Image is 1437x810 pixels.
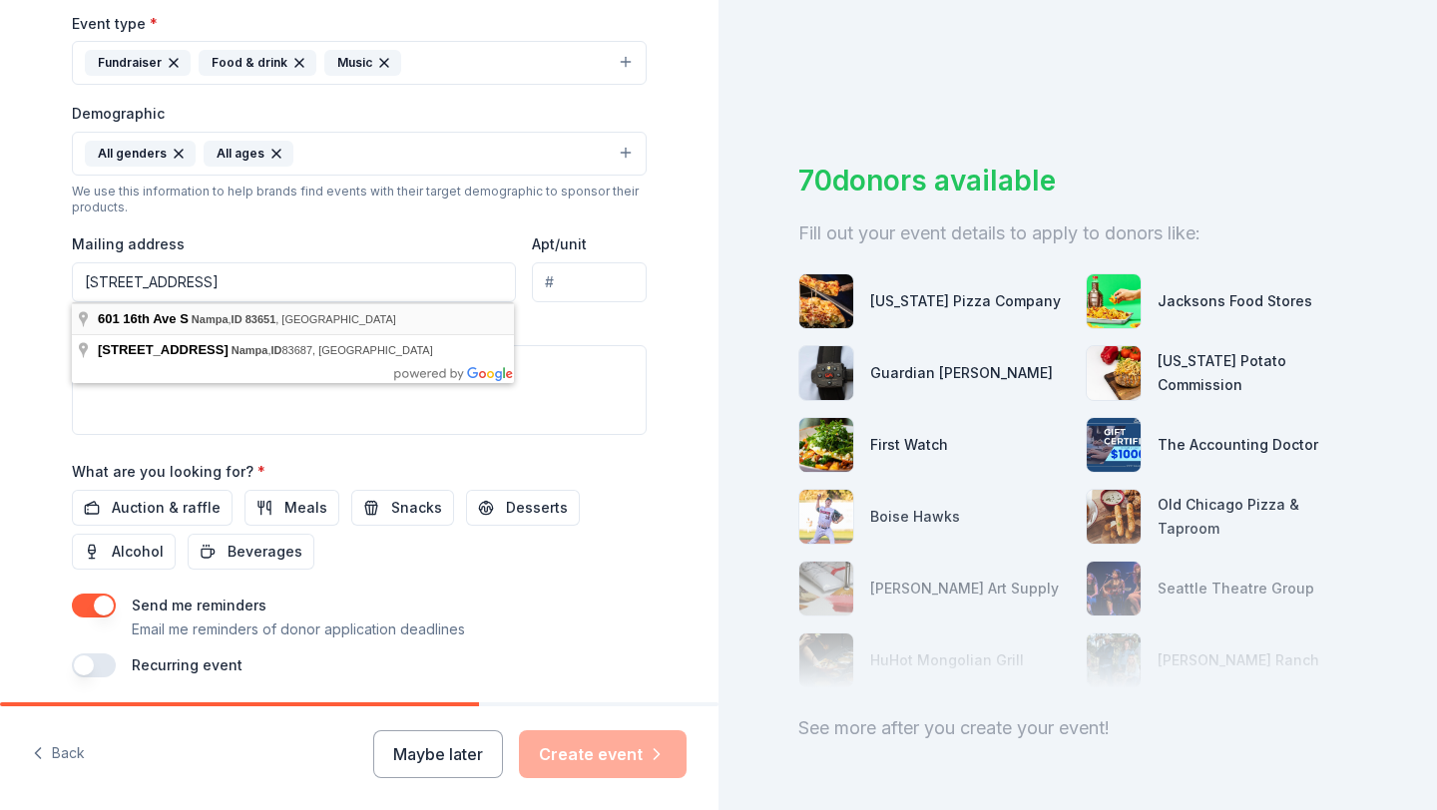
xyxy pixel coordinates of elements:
div: See more after you create your event! [798,712,1357,744]
div: [US_STATE] Pizza Company [870,289,1061,313]
div: The Accounting Doctor [1158,433,1318,457]
button: Alcohol [72,534,176,570]
span: Meals [284,496,327,520]
div: Fill out your event details to apply to donors like: [798,217,1357,249]
div: Fundraiser [85,50,191,76]
div: All genders [85,141,196,167]
label: Event type [72,14,158,34]
p: Email me reminders of donor application deadlines [132,617,465,641]
div: First Watch [870,433,948,457]
div: 70 donors available [798,160,1357,202]
div: We use this information to help brands find events with their target demographic to sponsor their... [72,184,647,215]
label: Demographic [72,104,165,124]
label: Send me reminders [132,597,266,613]
span: ID [271,344,282,356]
label: Recurring event [132,656,242,673]
img: photo for Guardian Angel Device [799,346,853,400]
span: Nampa [232,344,268,356]
span: [STREET_ADDRESS] [98,342,229,357]
input: Enter a US address [72,262,516,302]
button: All gendersAll ages [72,132,647,176]
span: Beverages [228,540,302,564]
input: # [532,262,647,302]
button: FundraiserFood & drinkMusic [72,41,647,85]
button: Maybe later [373,730,503,778]
span: , , [GEOGRAPHIC_DATA] [192,313,396,325]
div: All ages [204,141,293,167]
div: Guardian [PERSON_NAME] [870,361,1053,385]
label: What are you looking for? [72,462,265,482]
button: Back [32,733,85,775]
span: ID [232,313,242,325]
span: 601 [98,311,120,326]
span: Snacks [391,496,442,520]
span: Nampa [192,313,229,325]
button: Desserts [466,490,580,526]
button: Beverages [188,534,314,570]
button: Snacks [351,490,454,526]
span: 83651 [245,313,276,325]
span: 16th Ave S [123,311,189,326]
button: Auction & raffle [72,490,233,526]
span: Alcohol [112,540,164,564]
img: photo for Idaho Pizza Company [799,274,853,328]
span: Desserts [506,496,568,520]
span: Auction & raffle [112,496,221,520]
img: photo for Idaho Potato Commission [1087,346,1141,400]
div: Music [324,50,401,76]
span: , 83687, [GEOGRAPHIC_DATA] [232,344,433,356]
div: Jacksons Food Stores [1158,289,1312,313]
img: photo for The Accounting Doctor [1087,418,1141,472]
div: [US_STATE] Potato Commission [1158,349,1357,397]
label: Apt/unit [532,234,587,254]
button: Meals [244,490,339,526]
div: Food & drink [199,50,316,76]
img: photo for First Watch [799,418,853,472]
label: Mailing address [72,234,185,254]
img: photo for Jacksons Food Stores [1087,274,1141,328]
